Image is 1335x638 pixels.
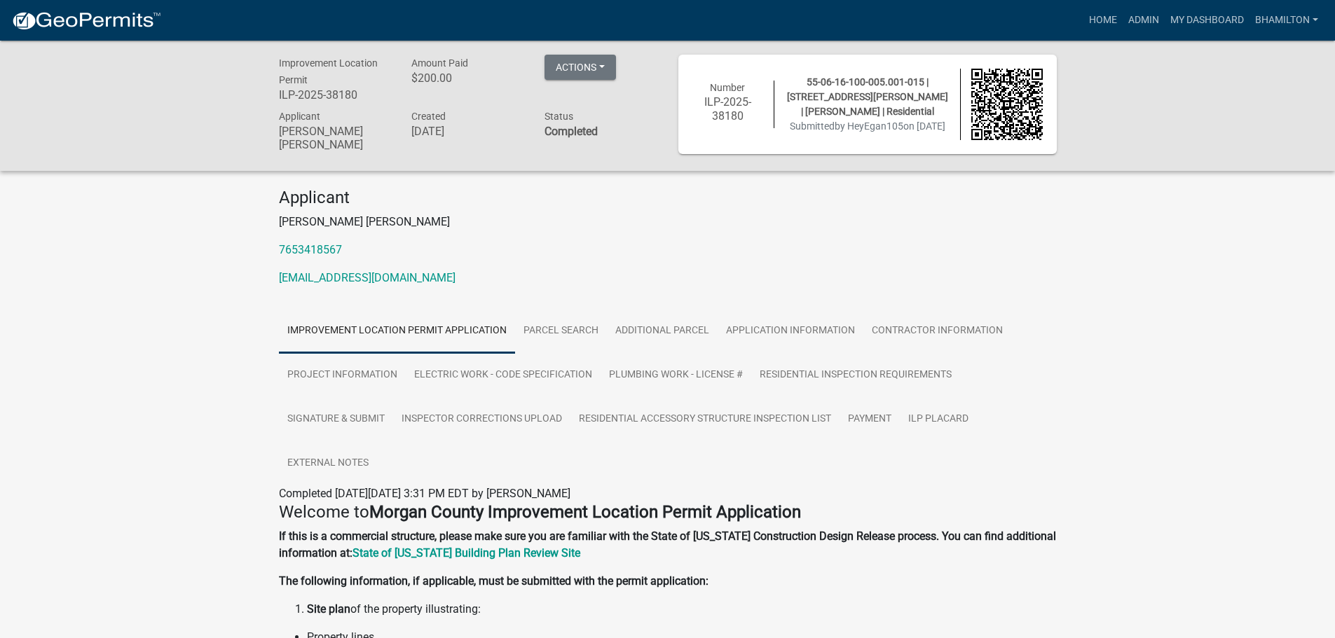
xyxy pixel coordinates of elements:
a: External Notes [279,441,377,486]
span: by HeyEgan105 [835,120,903,132]
img: QR code [971,69,1043,140]
a: State of [US_STATE] Building Plan Review Site [352,546,580,560]
a: Contractor Information [863,309,1011,354]
strong: Site plan [307,602,350,616]
li: of the property illustrating: [307,601,1057,618]
a: Payment [840,397,900,442]
h6: $200.00 [411,71,523,85]
a: Parcel search [515,309,607,354]
span: Status [545,111,573,122]
a: bhamilton [1250,7,1324,34]
a: 7653418567 [279,243,342,256]
span: 55-06-16-100-005.001-015 | [STREET_ADDRESS][PERSON_NAME] | [PERSON_NAME] | Residential [787,76,948,117]
span: Amount Paid [411,57,468,69]
a: Improvement Location Permit Application [279,309,515,354]
a: ILP Placard [900,397,977,442]
a: Signature & Submit [279,397,393,442]
a: Admin [1123,7,1165,34]
h6: ILP-2025-38180 [279,88,391,102]
a: Project Information [279,353,406,398]
strong: Completed [545,125,598,138]
h6: [PERSON_NAME] [PERSON_NAME] [279,125,391,151]
a: ADDITIONAL PARCEL [607,309,718,354]
span: Created [411,111,446,122]
span: Number [710,82,745,93]
span: Applicant [279,111,320,122]
span: Submitted on [DATE] [790,120,945,132]
a: Application Information [718,309,863,354]
strong: Morgan County Improvement Location Permit Application [369,502,801,522]
a: Electric Work - Code Specification [406,353,601,398]
p: [PERSON_NAME] [PERSON_NAME] [279,214,1057,230]
a: Home [1083,7,1123,34]
span: Improvement Location Permit [279,57,378,85]
a: Plumbing Work - License # [601,353,751,398]
a: Inspector Corrections Upload [393,397,570,442]
a: Residential Inspection Requirements [751,353,960,398]
strong: The following information, if applicable, must be submitted with the permit application: [279,574,708,588]
a: Residential Accessory Structure Inspection List [570,397,840,442]
span: Completed [DATE][DATE] 3:31 PM EDT by [PERSON_NAME] [279,487,570,500]
h4: Welcome to [279,502,1057,522]
button: Actions [545,55,616,80]
a: My Dashboard [1165,7,1250,34]
a: [EMAIL_ADDRESS][DOMAIN_NAME] [279,271,456,284]
h6: ILP-2025-38180 [692,95,764,122]
h4: Applicant [279,188,1057,208]
h6: [DATE] [411,125,523,138]
strong: If this is a commercial structure, please make sure you are familiar with the State of [US_STATE]... [279,529,1056,560]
